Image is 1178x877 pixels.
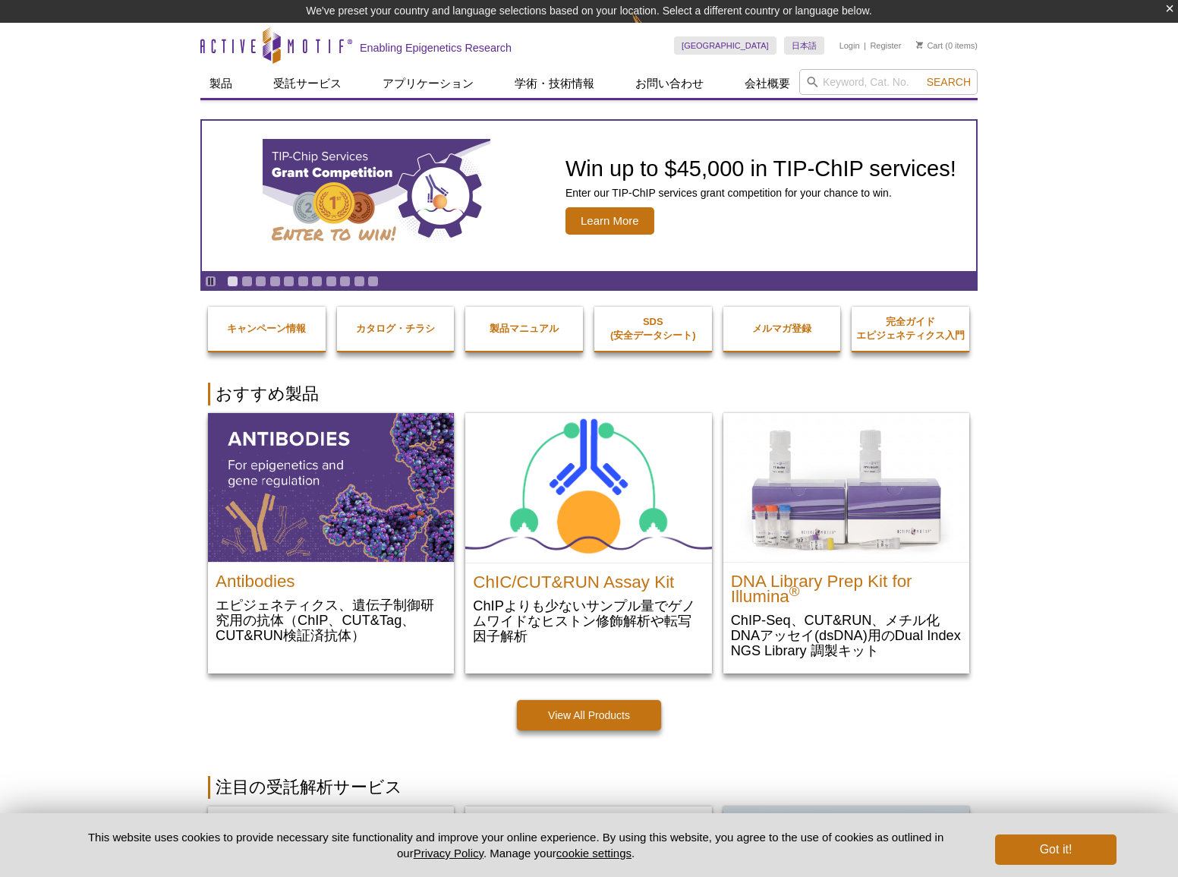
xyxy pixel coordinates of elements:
[356,323,435,334] strong: カタログ・チラシ
[326,276,337,287] a: Go to slide 8
[216,566,446,589] h2: Antibodies
[995,834,1117,865] button: Got it!
[200,69,241,98] a: 製品
[632,11,672,47] img: Change Here
[208,413,454,562] img: All Antibodies
[594,300,712,358] a: SDS(安全データシート)
[473,567,704,590] h2: ChIC/CUT&RUN Assay Kit
[731,566,962,604] h2: DNA Library Prep Kit for Illumina
[789,583,800,599] sup: ®
[354,276,365,287] a: Go to slide 10
[864,36,866,55] li: |
[506,69,603,98] a: 学術・技術情報
[227,323,306,334] strong: キャンペーン情報
[626,69,713,98] a: お問い合わせ
[367,276,379,287] a: Go to slide 11
[337,307,455,351] a: カタログ・チラシ
[465,413,711,659] a: ChIC/CUT&RUN Assay Kit ChIC/CUT&RUN Assay Kit ChIPよりも少ないサンプル量でゲノムワイドなヒストン修飾解析や転写因子解析
[473,598,704,644] p: ChIPよりも少ないサンプル量でゲノムワイドなヒストン修飾解析や転写因子解析
[731,612,962,658] p: ChIP-Seq、CUT&RUN、メチル化DNAアッセイ(dsDNA)用のDual Index NGS Library 調製キット
[922,75,975,89] button: Search
[241,276,253,287] a: Go to slide 2
[565,186,956,200] p: Enter our TIP-ChIP services grant competition for your chance to win.
[208,383,970,405] h2: おすすめ製品
[216,597,446,643] p: エピジェネティクス、遺伝子制御研究用の抗体（ChIP、CUT&Tag、CUT&RUN検証済抗体）
[263,139,490,253] img: TIP-ChIP Services Grant Competition
[916,36,978,55] li: (0 items)
[205,276,216,287] a: Toggle autoplay
[61,829,970,861] p: This website uses cookies to provide necessary site functionality and improve your online experie...
[264,69,351,98] a: 受託サービス
[735,69,799,98] a: 会社概要
[208,413,454,658] a: All Antibodies Antibodies エピジェネティクス、遺伝子制御研究用の抗体（ChIP、CUT&Tag、CUT&RUN検証済抗体）
[269,276,281,287] a: Go to slide 4
[799,69,978,95] input: Keyword, Cat. No.
[556,847,632,860] button: cookie settings
[490,323,559,334] strong: 製品マニュアル
[339,276,351,287] a: Go to slide 9
[208,776,970,799] h2: 注目の受託解析サービス
[852,300,969,358] a: 完全ガイドエピジェネティクス入門
[208,307,326,351] a: キャンペーン情報
[255,276,266,287] a: Go to slide 3
[517,700,661,730] a: View All Products
[565,207,654,235] span: Learn More
[916,41,923,49] img: Your Cart
[227,276,238,287] a: Go to slide 1
[752,323,811,334] strong: メルマガ登録
[465,413,711,563] img: ChIC/CUT&RUN Assay Kit
[870,40,901,51] a: Register
[839,40,860,51] a: Login
[927,76,971,88] span: Search
[916,40,943,51] a: Cart
[283,276,294,287] a: Go to slide 5
[856,316,965,341] strong: 完全ガイド エピジェネティクス入門
[373,69,483,98] a: アプリケーション
[298,276,309,287] a: Go to slide 6
[610,316,696,341] strong: SDS (安全データシート)
[723,413,969,674] a: DNA Library Prep Kit for Illumina DNA Library Prep Kit for Illumina® ChIP-Seq、CUT&RUN、メチル化DNAアッセイ...
[202,121,976,271] article: TIP-ChIP Services Grant Competition
[565,157,956,180] h2: Win up to $45,000 in TIP-ChIP services!
[465,307,583,351] a: 製品マニュアル
[784,36,824,55] a: 日本語
[674,36,776,55] a: [GEOGRAPHIC_DATA]
[414,847,483,860] a: Privacy Policy
[723,413,969,562] img: DNA Library Prep Kit for Illumina
[202,121,976,271] a: TIP-ChIP Services Grant Competition Win up to $45,000 in TIP-ChIP services! Enter our TIP-ChIP se...
[723,307,841,351] a: メルマガ登録
[360,41,512,55] h2: Enabling Epigenetics Research
[311,276,323,287] a: Go to slide 7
